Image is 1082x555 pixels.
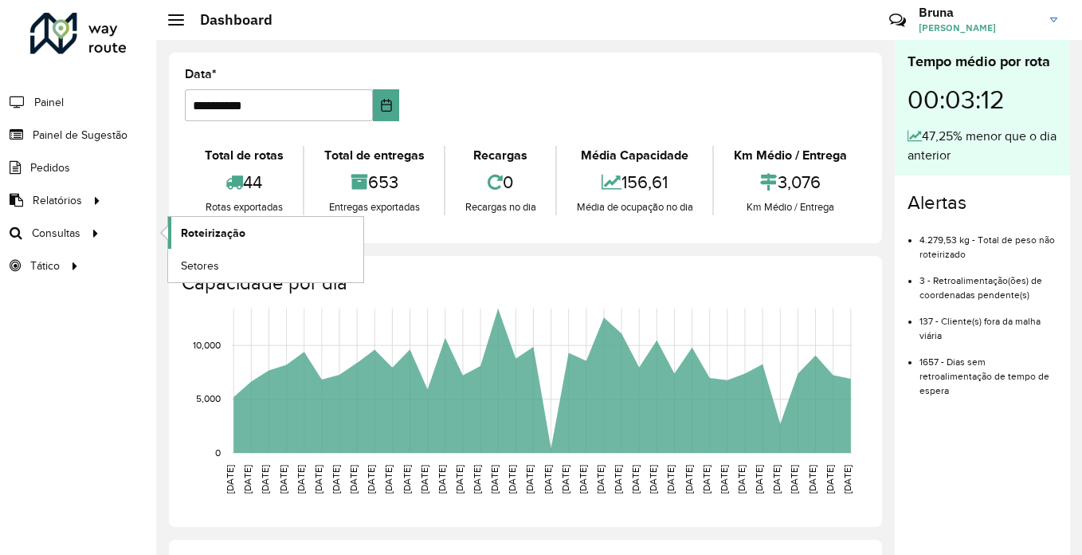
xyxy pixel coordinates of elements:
[507,465,517,494] text: [DATE]
[242,465,253,494] text: [DATE]
[472,465,482,494] text: [DATE]
[182,272,866,295] h4: Capacidade por dia
[684,465,694,494] text: [DATE]
[880,3,915,37] a: Contato Rápido
[168,217,363,249] a: Roteirização
[919,343,1057,398] li: 1657 - Dias sem retroalimentação de tempo de espera
[189,165,299,199] div: 44
[189,199,299,215] div: Rotas exportadas
[908,73,1057,127] div: 00:03:12
[595,465,606,494] text: [DATE]
[419,465,429,494] text: [DATE]
[193,340,221,350] text: 10,000
[196,394,221,404] text: 5,000
[561,199,708,215] div: Média de ocupação no dia
[308,146,440,165] div: Total de entregas
[489,465,500,494] text: [DATE]
[383,465,394,494] text: [DATE]
[34,94,64,111] span: Painel
[308,165,440,199] div: 653
[168,250,363,281] a: Setores
[313,465,323,494] text: [DATE]
[754,465,764,494] text: [DATE]
[919,21,1038,35] span: [PERSON_NAME]
[919,5,1038,20] h3: Bruna
[296,465,306,494] text: [DATE]
[33,192,82,209] span: Relatórios
[185,65,217,84] label: Data
[348,465,359,494] text: [DATE]
[630,465,641,494] text: [DATE]
[919,302,1057,343] li: 137 - Cliente(s) fora da malha viária
[331,465,341,494] text: [DATE]
[30,159,70,176] span: Pedidos
[908,191,1057,215] h4: Alertas
[215,447,221,458] text: 0
[402,465,412,494] text: [DATE]
[771,465,782,494] text: [DATE]
[718,199,862,215] div: Km Médio / Entrega
[449,199,551,215] div: Recargas no dia
[648,465,658,494] text: [DATE]
[578,465,588,494] text: [DATE]
[908,127,1057,165] div: 47,25% menor que o dia anterior
[919,262,1057,302] li: 3 - Retroalimentação(ões) de coordenadas pendente(s)
[736,465,747,494] text: [DATE]
[189,146,299,165] div: Total de rotas
[437,465,447,494] text: [DATE]
[308,199,440,215] div: Entregas exportadas
[181,225,245,242] span: Roteirização
[260,465,270,494] text: [DATE]
[719,465,729,494] text: [DATE]
[454,465,465,494] text: [DATE]
[33,127,127,144] span: Painel de Sugestão
[449,146,551,165] div: Recargas
[561,146,708,165] div: Média Capacidade
[32,225,80,242] span: Consultas
[30,258,60,274] span: Tático
[366,465,376,494] text: [DATE]
[665,465,676,494] text: [DATE]
[701,465,712,494] text: [DATE]
[561,165,708,199] div: 156,61
[373,89,399,121] button: Choose Date
[449,165,551,199] div: 0
[718,165,862,199] div: 3,076
[278,465,288,494] text: [DATE]
[543,465,553,494] text: [DATE]
[789,465,799,494] text: [DATE]
[718,146,862,165] div: Km Médio / Entrega
[184,11,272,29] h2: Dashboard
[908,51,1057,73] div: Tempo médio por rota
[825,465,835,494] text: [DATE]
[225,465,235,494] text: [DATE]
[560,465,570,494] text: [DATE]
[613,465,623,494] text: [DATE]
[807,465,817,494] text: [DATE]
[919,221,1057,262] li: 4.279,53 kg - Total de peso não roteirizado
[524,465,535,494] text: [DATE]
[842,465,853,494] text: [DATE]
[181,258,219,274] span: Setores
